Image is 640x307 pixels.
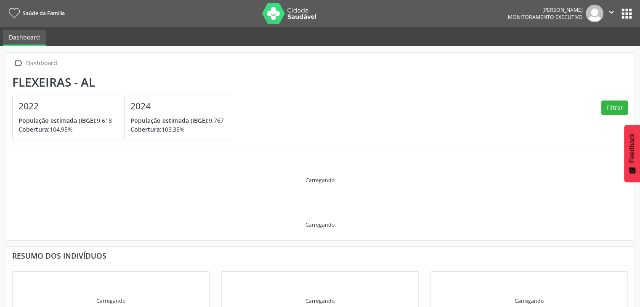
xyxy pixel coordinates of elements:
[24,57,58,69] div: Dashboard
[515,297,544,304] div: Carregando
[130,101,224,111] h4: 2024
[586,5,603,22] img: img
[508,13,583,21] span: Monitoramento Executivo
[96,297,125,304] div: Carregando
[624,125,640,182] button: Feedback - Mostrar pesquisa
[603,5,619,22] button: 
[6,6,65,20] a: Saúde da Família
[12,251,628,260] div: Resumo dos indivíduos
[19,116,97,124] span: População estimada (IBGE):
[130,125,162,133] span: Cobertura:
[607,8,616,17] i: 
[19,125,50,133] span: Cobertura:
[601,101,628,115] button: Filtrar
[508,6,583,13] div: [PERSON_NAME]
[12,75,236,89] div: Flexeiras - AL
[12,57,58,69] a:  Dashboard
[305,297,335,304] div: Carregando
[3,30,46,46] a: Dashboard
[19,116,112,125] p: 9.618
[130,116,209,124] span: População estimada (IBGE):
[619,6,634,21] button: apps
[305,221,335,228] div: Carregando
[19,125,112,134] p: 104,95%
[130,125,224,134] p: 103,35%
[23,10,65,17] span: Saúde da Família
[628,133,636,163] span: Feedback
[12,57,24,69] i: 
[305,177,335,184] div: Carregando
[19,101,112,111] h4: 2022
[130,116,224,125] p: 9.767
